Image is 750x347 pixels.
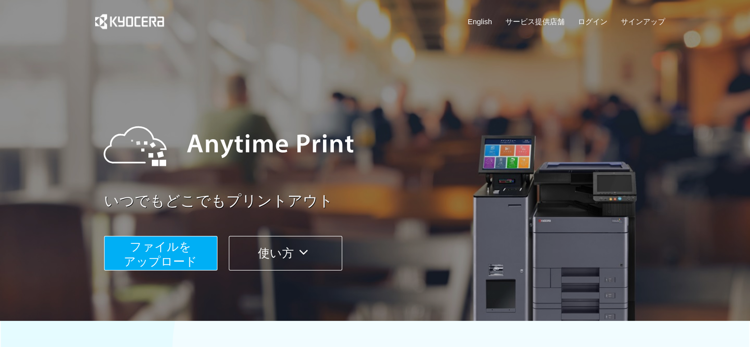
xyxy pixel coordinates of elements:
a: サービス提供店舗 [505,16,565,27]
button: 使い方 [229,236,342,270]
a: いつでもどこでもプリントアウト [104,191,671,212]
a: ログイン [578,16,607,27]
a: English [468,16,492,27]
button: ファイルを​​アップロード [104,236,217,270]
span: ファイルを ​​アップロード [124,240,197,268]
a: サインアップ [620,16,665,27]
